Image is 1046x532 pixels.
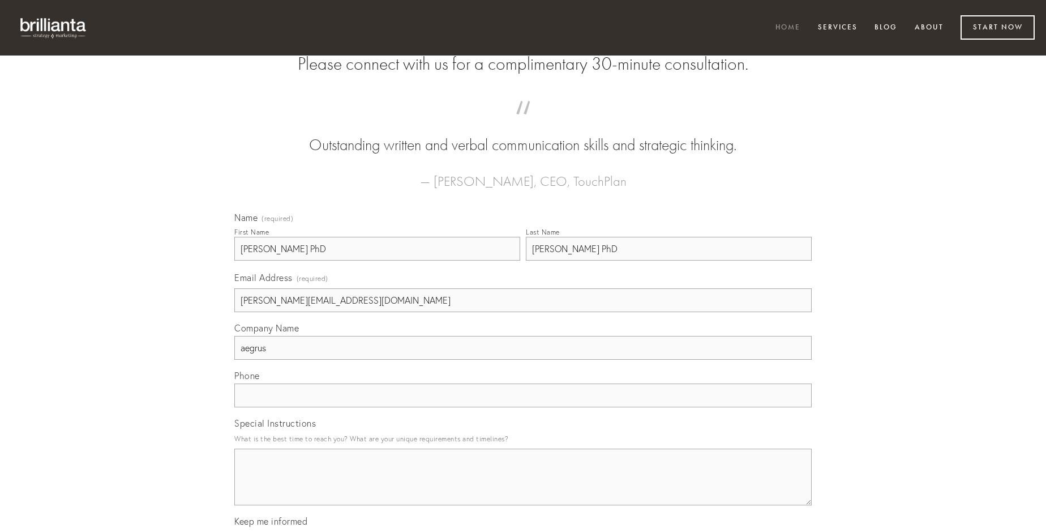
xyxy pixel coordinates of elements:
[234,272,293,283] span: Email Address
[261,215,293,222] span: (required)
[234,516,307,527] span: Keep me informed
[11,11,96,44] img: brillianta - research, strategy, marketing
[907,19,951,37] a: About
[234,53,812,75] h2: Please connect with us for a complimentary 30-minute consultation.
[252,112,794,134] span: “
[768,19,808,37] a: Home
[234,228,269,236] div: First Name
[252,156,794,193] figcaption: — [PERSON_NAME], CEO, TouchPlan
[961,15,1035,40] a: Start Now
[234,322,299,334] span: Company Name
[234,212,258,223] span: Name
[234,431,812,446] p: What is the best time to reach you? What are your unique requirements and timelines?
[252,112,794,156] blockquote: Outstanding written and verbal communication skills and strategic thinking.
[234,370,260,381] span: Phone
[526,228,560,236] div: Last Name
[867,19,904,37] a: Blog
[234,418,316,429] span: Special Instructions
[297,271,328,286] span: (required)
[811,19,865,37] a: Services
